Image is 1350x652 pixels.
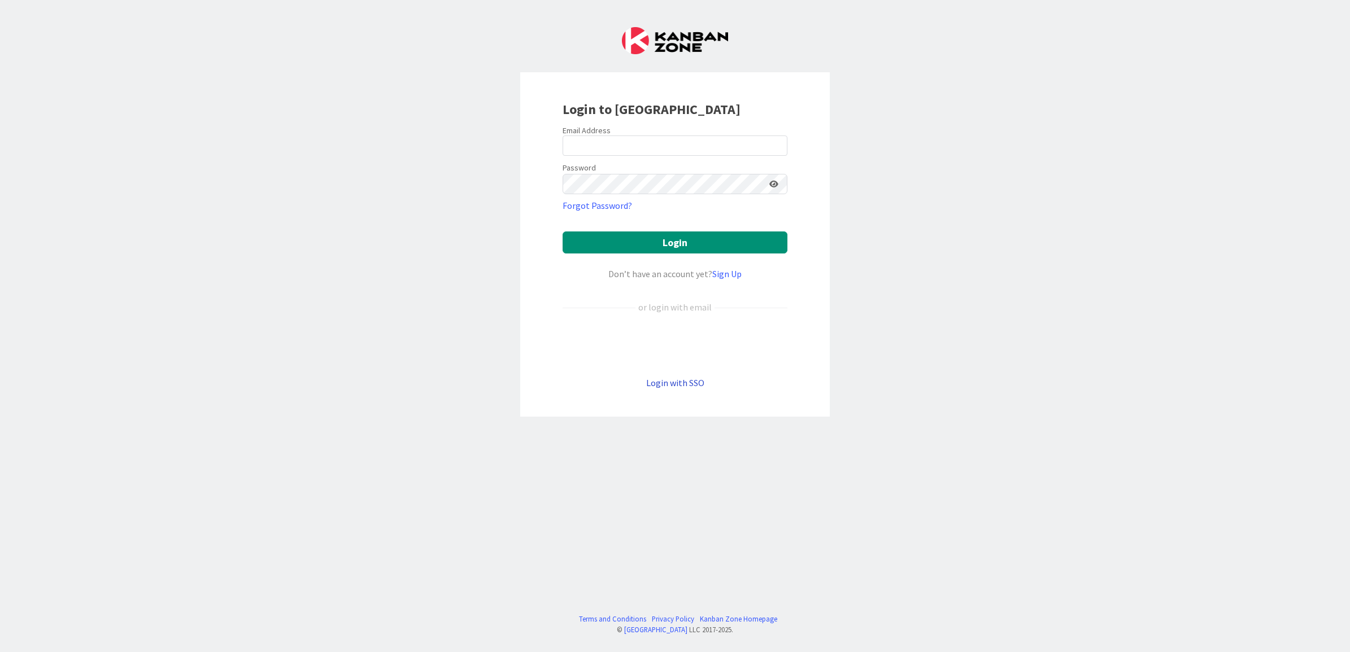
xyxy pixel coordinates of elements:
[622,27,728,54] img: Kanban Zone
[573,624,777,635] div: © LLC 2017- 2025 .
[557,332,793,357] iframe: Sign in with Google Button
[563,162,596,174] label: Password
[624,625,687,634] a: [GEOGRAPHIC_DATA]
[563,100,741,118] b: Login to [GEOGRAPHIC_DATA]
[579,614,646,624] a: Terms and Conditions
[563,199,632,212] a: Forgot Password?
[712,268,742,279] a: Sign Up
[652,614,694,624] a: Privacy Policy
[563,125,611,135] label: Email Address
[635,300,715,314] div: or login with email
[646,377,704,388] a: Login with SSO
[563,267,787,281] div: Don’t have an account yet?
[700,614,777,624] a: Kanban Zone Homepage
[563,231,787,253] button: Login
